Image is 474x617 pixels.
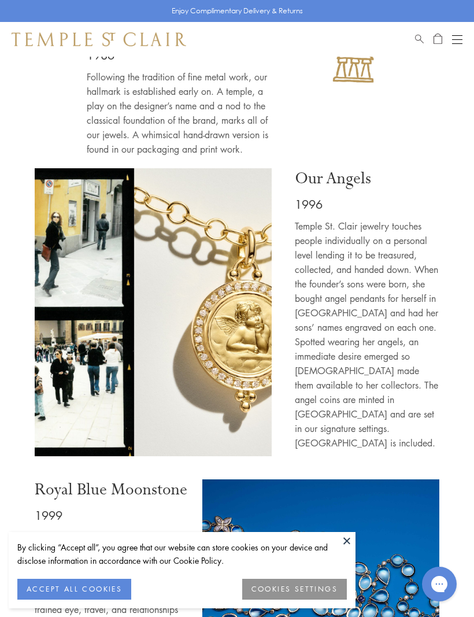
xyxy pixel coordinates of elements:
p: Our Angels [295,168,439,189]
p: Royal Blue Moonstone [35,479,191,500]
p: 1999 [35,506,191,524]
button: COOKIES SETTINGS [242,579,347,600]
button: ACCEPT ALL COOKIES [17,579,131,600]
p: Following the tradition of fine metal work, our hallmark is established early on. A temple, a pla... [87,70,279,157]
iframe: Gorgias live chat messenger [416,563,462,605]
p: Temple St. Clair jewelry touches people individually on a personal level lending it to be treasur... [295,219,439,450]
a: Search [415,32,424,46]
a: Open Shopping Bag [434,32,442,46]
p: Enjoy Complimentary Delivery & Returns [172,5,303,17]
img: Temple St. Clair [12,32,186,46]
div: By clicking “Accept all”, you agree that our website can store cookies on your device and disclos... [17,541,347,567]
button: Open navigation [452,32,462,46]
p: 1996 [295,195,439,213]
